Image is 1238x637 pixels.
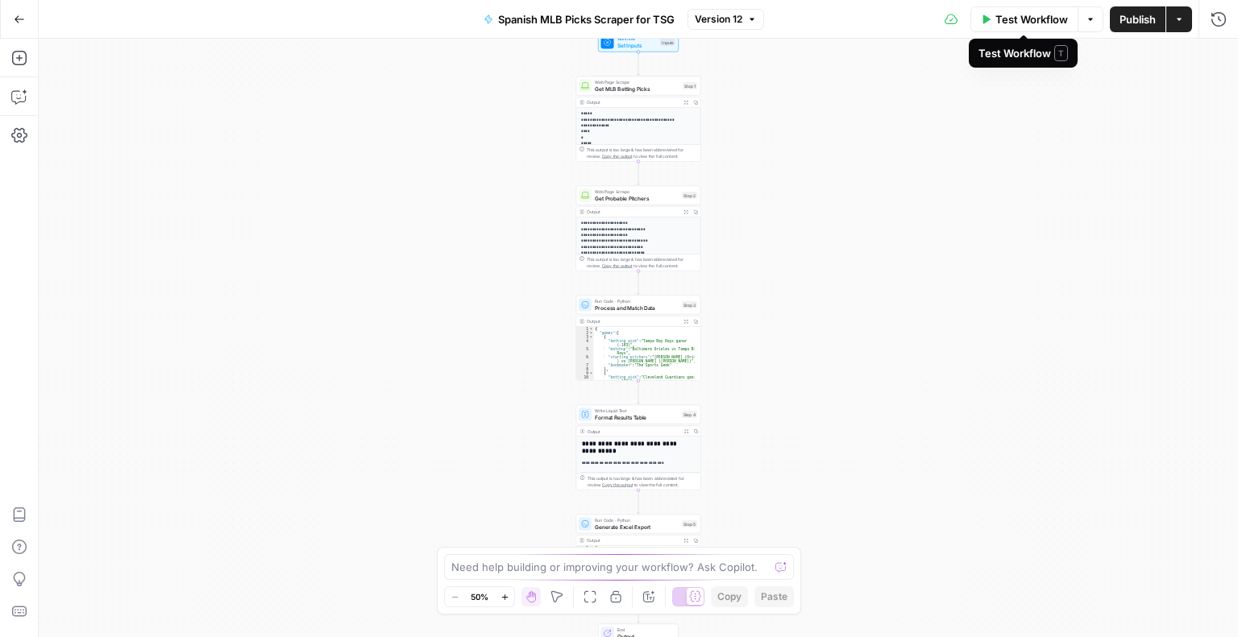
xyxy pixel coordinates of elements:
[695,12,742,27] span: Version 12
[617,41,658,49] span: Set Inputs
[576,331,594,335] div: 2
[576,363,594,367] div: 7
[576,546,594,550] div: 1
[978,45,1068,61] div: Test Workflow
[587,147,697,159] div: This output is too large & has been abbreviated for review. to view the full content.
[595,194,679,202] span: Get Probable Pitchers
[576,327,594,331] div: 1
[595,413,679,421] span: Format Results Table
[589,327,594,331] span: Toggle code folding, rows 1 through 91
[761,589,787,604] span: Paste
[638,380,640,403] g: Edge from step_3 to step_4
[587,475,697,488] div: This output is too large & has been abbreviated for review. to view the full content.
[589,335,594,339] span: Toggle code folding, rows 3 through 8
[682,411,698,418] div: Step 4
[682,192,697,199] div: Step 2
[595,523,679,531] span: Generate Excel Export
[711,586,748,607] button: Copy
[1120,11,1156,27] span: Publish
[576,515,701,600] div: Run Code · PythonGenerate Excel ExportStep 5Output{ "games":[ { "betting_pick":"Tampa Bay Rays ga...
[638,490,640,513] g: Edge from step_4 to step_5
[683,82,697,89] div: Step 1
[474,6,684,32] button: Spanish MLB Picks Scraper for TSG
[602,263,633,268] span: Copy the output
[595,85,679,93] span: Get MLB Betting Picks
[617,627,672,633] span: End
[688,9,764,30] button: Version 12
[617,35,658,42] span: Workflow
[995,11,1068,27] span: Test Workflow
[595,407,679,414] span: Write Liquid Text
[595,517,679,523] span: Run Code · Python
[587,428,679,434] div: Output
[589,371,594,375] span: Toggle code folding, rows 9 through 14
[602,154,633,159] span: Copy the output
[602,482,633,487] span: Copy the output
[587,256,697,269] div: This output is too large & has been abbreviated for review. to view the full content.
[576,371,594,375] div: 9
[576,33,701,52] div: WorkflowSet InputsInputs
[682,301,697,308] div: Step 3
[587,318,679,325] div: Output
[682,520,697,527] div: Step 5
[576,339,594,347] div: 4
[1054,45,1068,61] span: T
[576,347,594,355] div: 5
[576,367,594,371] div: 8
[587,537,679,544] div: Output
[595,298,679,304] span: Run Code · Python
[589,331,594,335] span: Toggle code folding, rows 2 through 87
[595,304,679,312] span: Process and Match Data
[970,6,1078,32] button: Test Workflow
[754,586,794,607] button: Paste
[595,79,679,85] span: Web Page Scrape
[576,355,594,363] div: 6
[576,375,594,383] div: 10
[589,546,594,550] span: Toggle code folding, rows 1 through 90
[638,599,640,623] g: Edge from step_5 to end
[660,39,675,46] div: Inputs
[576,296,701,381] div: Run Code · PythonProcess and Match DataStep 3Output{ "games":[ { "betting_pick":"Tampa Bay Rays g...
[587,99,679,105] div: Output
[471,590,488,603] span: 50%
[638,161,640,184] g: Edge from step_1 to step_2
[576,335,594,339] div: 3
[498,11,675,27] span: Spanish MLB Picks Scraper for TSG
[1110,6,1165,32] button: Publish
[717,589,742,604] span: Copy
[595,188,679,195] span: Web Page Scrape
[638,271,640,294] g: Edge from step_2 to step_3
[587,209,679,215] div: Output
[638,52,640,75] g: Edge from start to step_1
